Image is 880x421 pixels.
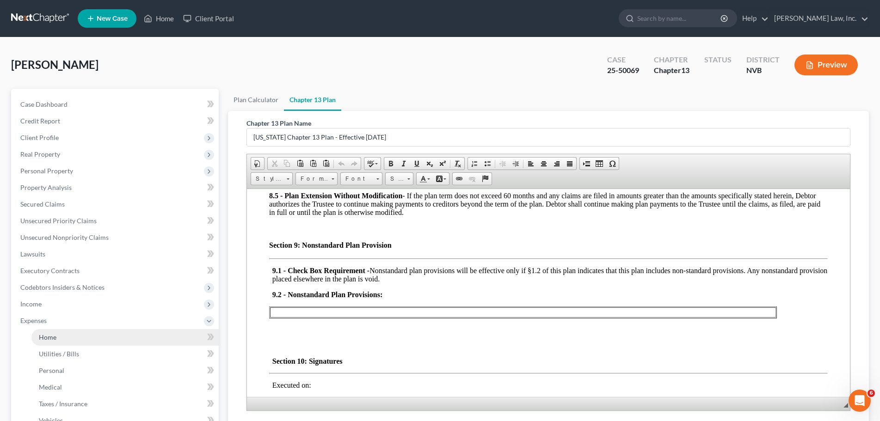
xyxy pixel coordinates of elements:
[341,173,373,185] span: Font
[417,173,433,185] a: Text Color
[509,158,522,170] a: Increase Indent
[607,55,639,65] div: Case
[20,100,68,108] span: Case Dashboard
[524,158,537,170] a: Align Left
[386,173,404,185] span: Size
[563,158,576,170] a: Justify
[580,158,593,170] a: Insert Page Break for Printing
[410,158,423,170] a: Underline
[31,362,219,379] a: Personal
[384,158,397,170] a: Bold
[681,66,689,74] span: 13
[423,158,436,170] a: Subscript
[39,366,64,374] span: Personal
[13,213,219,229] a: Unsecured Priority Claims
[20,167,73,175] span: Personal Property
[320,158,332,170] a: Paste from Word
[31,379,219,396] a: Medical
[20,117,60,125] span: Credit Report
[31,346,219,362] a: Utilities / Bills
[794,55,858,75] button: Preview
[550,158,563,170] a: Align Right
[451,158,464,170] a: Remove Format
[479,173,492,185] a: Anchor
[246,118,311,128] label: Chapter 13 Plan Name
[284,89,341,111] a: Chapter 13 Plan
[295,172,338,185] a: Format
[436,158,449,170] a: Superscript
[20,134,59,141] span: Client Profile
[20,267,80,275] span: Executory Contracts
[868,390,875,397] span: 6
[20,183,72,191] span: Property Analysis
[397,158,410,170] a: Italic
[468,158,481,170] a: Insert/Remove Numbered List
[606,158,619,170] a: Insert Special Character
[13,246,219,262] a: Lawsuits
[139,10,178,27] a: Home
[746,65,780,76] div: NVB
[335,158,348,170] a: Undo
[13,196,219,213] a: Secured Claims
[746,55,780,65] div: District
[31,396,219,412] a: Taxes / Insurance
[654,65,689,76] div: Chapter
[228,89,284,111] a: Plan Calculator
[769,10,868,27] a: [PERSON_NAME] Law, Inc.
[433,173,449,185] a: Background Color
[31,329,219,346] a: Home
[20,150,60,158] span: Real Property
[13,179,219,196] a: Property Analysis
[20,233,109,241] span: Unsecured Nonpriority Claims
[593,158,606,170] a: Table
[607,65,639,76] div: 25-50069
[247,128,850,146] input: Enter name...
[385,172,413,185] a: Size
[178,10,239,27] a: Client Portal
[251,158,264,170] a: Document Properties
[20,217,97,225] span: Unsecured Priority Claims
[843,403,848,408] span: Resize
[13,96,219,113] a: Case Dashboard
[20,283,105,291] span: Codebtors Insiders & Notices
[537,158,550,170] a: Center
[97,15,128,22] span: New Case
[268,158,281,170] a: Cut
[453,173,466,185] a: Link
[481,158,494,170] a: Insert/Remove Bulleted List
[704,55,732,65] div: Status
[496,158,509,170] a: Decrease Indent
[39,333,56,341] span: Home
[13,113,219,129] a: Credit Report
[637,10,722,27] input: Search by name...
[20,250,45,258] span: Lawsuits
[11,58,98,71] span: [PERSON_NAME]
[39,350,79,358] span: Utilities / Bills
[20,200,65,208] span: Secured Claims
[294,158,307,170] a: Paste
[20,300,42,308] span: Income
[296,173,328,185] span: Format
[348,158,361,170] a: Redo
[251,173,283,185] span: Styles
[20,317,47,324] span: Expenses
[247,189,850,397] iframe: Rich Text Editor, document-ckeditor
[849,390,871,412] iframe: Intercom live chat
[340,172,382,185] a: Font
[364,158,381,170] a: Spell Checker
[251,172,293,185] a: Styles
[307,158,320,170] a: Paste as plain text
[39,400,87,408] span: Taxes / Insurance
[39,383,62,391] span: Medical
[13,229,219,246] a: Unsecured Nonpriority Claims
[281,158,294,170] a: Copy
[738,10,769,27] a: Help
